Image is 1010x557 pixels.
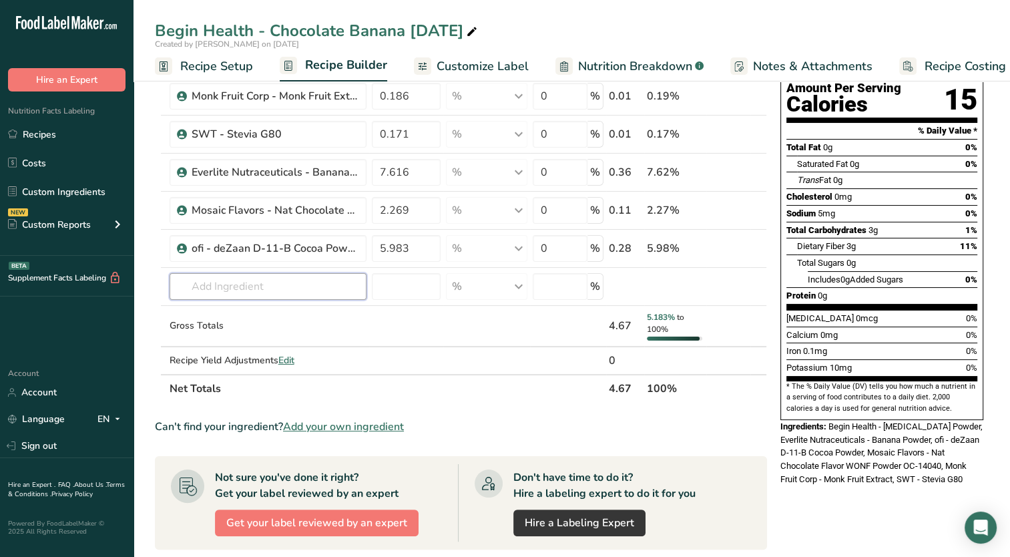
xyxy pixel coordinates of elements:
[856,313,878,323] span: 0mcg
[818,208,835,218] span: 5mg
[226,515,407,531] span: Get your label reviewed by an expert
[966,313,977,323] span: 0%
[437,57,529,75] span: Customize Label
[786,225,866,235] span: Total Carbohydrates
[609,240,642,256] div: 0.28
[278,354,294,367] span: Edit
[797,159,848,169] span: Saturated Fat
[965,225,977,235] span: 1%
[786,381,977,414] section: * The % Daily Value (DV) tells you how much a nutrient in a serving of food contributes to a dail...
[606,374,644,402] th: 4.67
[965,274,977,285] span: 0%
[823,142,832,152] span: 0g
[786,95,901,114] div: Calories
[155,419,767,435] div: Can't find your ingredient?
[192,164,358,180] div: Everlite Nutraceuticals - Banana Powder
[155,39,299,49] span: Created by [PERSON_NAME] on [DATE]
[51,490,93,499] a: Privacy Policy
[513,470,696,502] div: Don't have time to do it? Hire a labeling expert to do it for you
[797,175,831,185] span: Fat
[167,374,606,402] th: Net Totals
[966,363,977,373] span: 0%
[647,202,704,218] div: 2.27%
[513,510,646,536] a: Hire a Labeling Expert
[753,57,872,75] span: Notes & Attachments
[647,88,704,104] div: 0.19%
[786,313,854,323] span: [MEDICAL_DATA]
[609,353,642,369] div: 0
[192,88,358,104] div: Monk Fruit Corp - Monk Fruit Extract
[797,175,819,185] i: Trans
[155,51,253,81] a: Recipe Setup
[786,142,821,152] span: Total Fat
[170,273,366,300] input: Add Ingredient
[8,520,125,536] div: Powered By FoodLabelMaker © 2025 All Rights Reserved
[609,202,642,218] div: 0.11
[830,363,852,373] span: 10mg
[797,258,844,268] span: Total Sugars
[170,319,366,333] div: Gross Totals
[846,241,856,251] span: 3g
[840,274,850,285] span: 0g
[868,225,878,235] span: 3g
[786,291,816,301] span: Protein
[834,192,852,202] span: 0mg
[965,512,997,544] div: Open Intercom Messenger
[808,274,903,285] span: Includes Added Sugars
[803,346,827,356] span: 0.1mg
[647,126,704,142] div: 0.17%
[850,159,859,169] span: 0g
[192,126,358,142] div: SWT - Stevia G80
[786,346,801,356] span: Iron
[647,312,675,323] span: 5.183%
[155,19,480,43] div: Begin Health - Chocolate Banana [DATE]
[786,208,816,218] span: Sodium
[944,82,977,118] div: 15
[965,192,977,202] span: 0%
[846,258,856,268] span: 0g
[8,218,91,232] div: Custom Reports
[899,51,1006,81] a: Recipe Costing
[8,208,28,216] div: NEW
[280,50,387,82] a: Recipe Builder
[609,88,642,104] div: 0.01
[8,407,65,431] a: Language
[8,480,55,490] a: Hire an Expert .
[820,330,838,340] span: 0mg
[283,419,404,435] span: Add your own ingredient
[786,123,977,139] section: % Daily Value *
[215,510,419,536] button: Get your label reviewed by an expert
[192,240,358,256] div: ofi - deZaan D-11-B Cocoa Powder
[58,480,74,490] a: FAQ .
[8,480,125,499] a: Terms & Conditions .
[833,175,842,185] span: 0g
[609,126,642,142] div: 0.01
[786,192,832,202] span: Cholesterol
[555,51,704,81] a: Nutrition Breakdown
[647,164,704,180] div: 7.62%
[9,262,29,270] div: BETA
[818,291,827,301] span: 0g
[797,241,844,251] span: Dietary Fiber
[578,57,692,75] span: Nutrition Breakdown
[925,57,1006,75] span: Recipe Costing
[609,318,642,334] div: 4.67
[8,68,125,91] button: Hire an Expert
[965,142,977,152] span: 0%
[215,470,399,502] div: Not sure you've done it right? Get your label reviewed by an expert
[965,159,977,169] span: 0%
[966,330,977,340] span: 0%
[180,57,253,75] span: Recipe Setup
[965,208,977,218] span: 0%
[97,411,125,427] div: EN
[414,51,529,81] a: Customize Label
[786,363,828,373] span: Potassium
[730,51,872,81] a: Notes & Attachments
[609,164,642,180] div: 0.36
[786,330,818,340] span: Calcium
[780,421,983,484] span: Begin Health - [MEDICAL_DATA] Powder, Everlite Nutraceuticals - Banana Powder, ofi - deZaan D-11-...
[305,56,387,74] span: Recipe Builder
[647,240,704,256] div: 5.98%
[192,202,358,218] div: Mosaic Flavors - Nat Chocolate Flavor WONF Powder OC-14040
[170,353,366,367] div: Recipe Yield Adjustments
